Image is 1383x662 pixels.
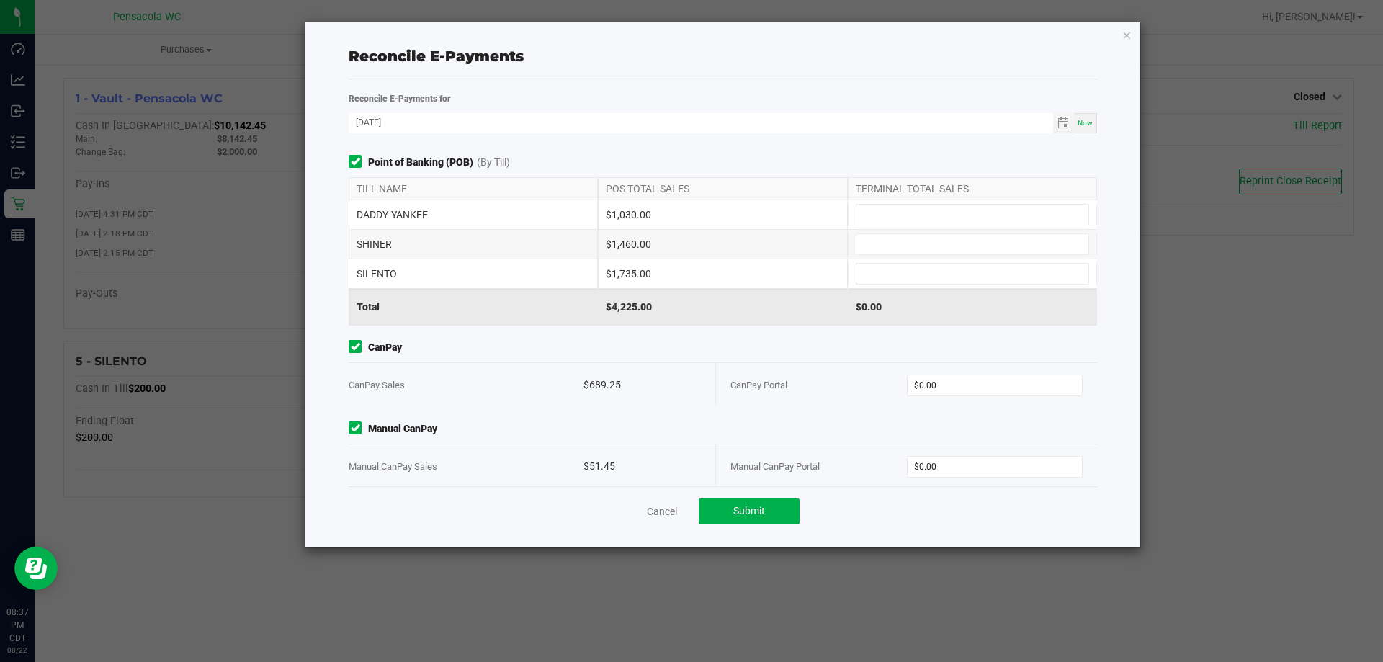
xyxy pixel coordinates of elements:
button: Submit [699,498,800,524]
div: Reconcile E-Payments [349,45,1097,67]
strong: Reconcile E-Payments for [349,94,451,104]
div: $1,460.00 [598,230,847,259]
div: TILL NAME [349,178,598,200]
div: TERMINAL TOTAL SALES [848,178,1097,200]
div: DADDY-YANKEE [349,200,598,229]
div: $1,030.00 [598,200,847,229]
strong: CanPay [368,340,402,355]
span: Manual CanPay Portal [730,461,820,472]
form-toggle: Include in reconciliation [349,340,368,355]
input: Date [349,113,1053,131]
span: CanPay Portal [730,380,787,390]
strong: Manual CanPay [368,421,437,437]
iframe: Resource center [14,547,58,590]
div: $0.00 [848,289,1097,325]
span: Submit [733,505,765,516]
div: $1,735.00 [598,259,847,288]
strong: Point of Banking (POB) [368,155,473,170]
div: $4,225.00 [598,289,847,325]
a: Cancel [647,504,677,519]
div: SHINER [349,230,598,259]
span: Toggle calendar [1053,113,1074,133]
form-toggle: Include in reconciliation [349,155,368,170]
div: $51.45 [583,444,701,488]
span: (By Till) [477,155,510,170]
span: Manual CanPay Sales [349,461,437,472]
span: CanPay Sales [349,380,405,390]
div: SILENTO [349,259,598,288]
div: POS TOTAL SALES [598,178,847,200]
span: Now [1078,119,1093,127]
div: $689.25 [583,363,701,407]
div: Total [349,289,598,325]
form-toggle: Include in reconciliation [349,421,368,437]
